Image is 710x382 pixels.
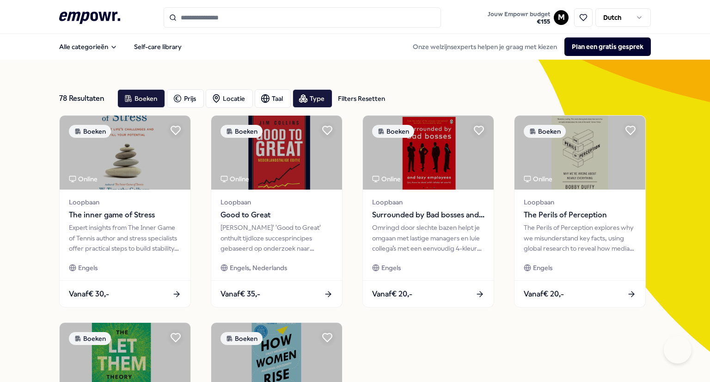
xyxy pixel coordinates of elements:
img: package image [211,116,342,190]
iframe: Help Scout Beacon - Open [664,336,692,364]
nav: Main [52,37,189,56]
div: Boeken [220,332,263,345]
button: Locatie [206,89,253,108]
div: Boeken [220,125,263,138]
input: Search for products, categories or subcategories [164,7,441,28]
span: Vanaf € 30,- [69,288,109,300]
span: € 155 [488,18,550,25]
span: Loopbaan [69,197,181,207]
div: Online [69,174,98,184]
img: package image [60,116,190,190]
span: Engels, Nederlands [230,263,287,273]
a: package imageBoekenOnlineLoopbaanGood to Great[PERSON_NAME]' 'Good to Great' onthult tijdloze suc... [211,115,343,308]
div: The Perils of Perception explores why we misunderstand key facts, using global research to reveal... [524,222,636,253]
div: Boeken [69,125,111,138]
a: package imageBoekenOnlineLoopbaanSurrounded by Bad bosses and lazy employeesOmringd door slechte ... [362,115,494,308]
span: Engels [533,263,552,273]
span: Loopbaan [220,197,333,207]
div: Online [372,174,401,184]
button: M [554,10,569,25]
div: [PERSON_NAME]' 'Good to Great' onthult tijdloze succesprincipes gebaseerd op onderzoek naar bedri... [220,222,333,253]
span: Good to Great [220,209,333,221]
div: 78 Resultaten [59,89,110,108]
a: package imageBoekenOnlineLoopbaanThe inner game of StressExpert insights from The Inner Game of T... [59,115,191,308]
button: Alle categorieën [52,37,125,56]
a: Self-care library [127,37,189,56]
div: Boeken [69,332,111,345]
button: Plan een gratis gesprek [564,37,651,56]
span: Vanaf € 20,- [372,288,412,300]
span: The Perils of Perception [524,209,636,221]
a: Jouw Empowr budget€155 [484,8,554,27]
img: package image [514,116,645,190]
span: Vanaf € 35,- [220,288,260,300]
button: Taal [255,89,291,108]
div: Online [524,174,552,184]
button: Boeken [117,89,165,108]
button: Type [293,89,332,108]
span: Loopbaan [372,197,484,207]
div: Expert insights from The Inner Game of Tennis author and stress specialists offer practical steps... [69,222,181,253]
a: package imageBoekenOnlineLoopbaanThe Perils of PerceptionThe Perils of Perception explores why we... [514,115,646,308]
span: Vanaf € 20,- [524,288,564,300]
div: Boeken [372,125,414,138]
div: Filters Resetten [338,93,385,104]
span: Jouw Empowr budget [488,11,550,18]
button: Jouw Empowr budget€155 [486,9,552,27]
span: Surrounded by Bad bosses and lazy employees [372,209,484,221]
span: The inner game of Stress [69,209,181,221]
div: Onze welzijnsexperts helpen je graag met kiezen [405,37,651,56]
div: Boeken [524,125,566,138]
button: Prijs [167,89,204,108]
div: Online [220,174,249,184]
span: Engels [381,263,401,273]
img: package image [363,116,494,190]
span: Engels [78,263,98,273]
span: Loopbaan [524,197,636,207]
div: Omringd door slechte bazen helpt je omgaan met lastige managers en luie collega’s met een eenvoud... [372,222,484,253]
